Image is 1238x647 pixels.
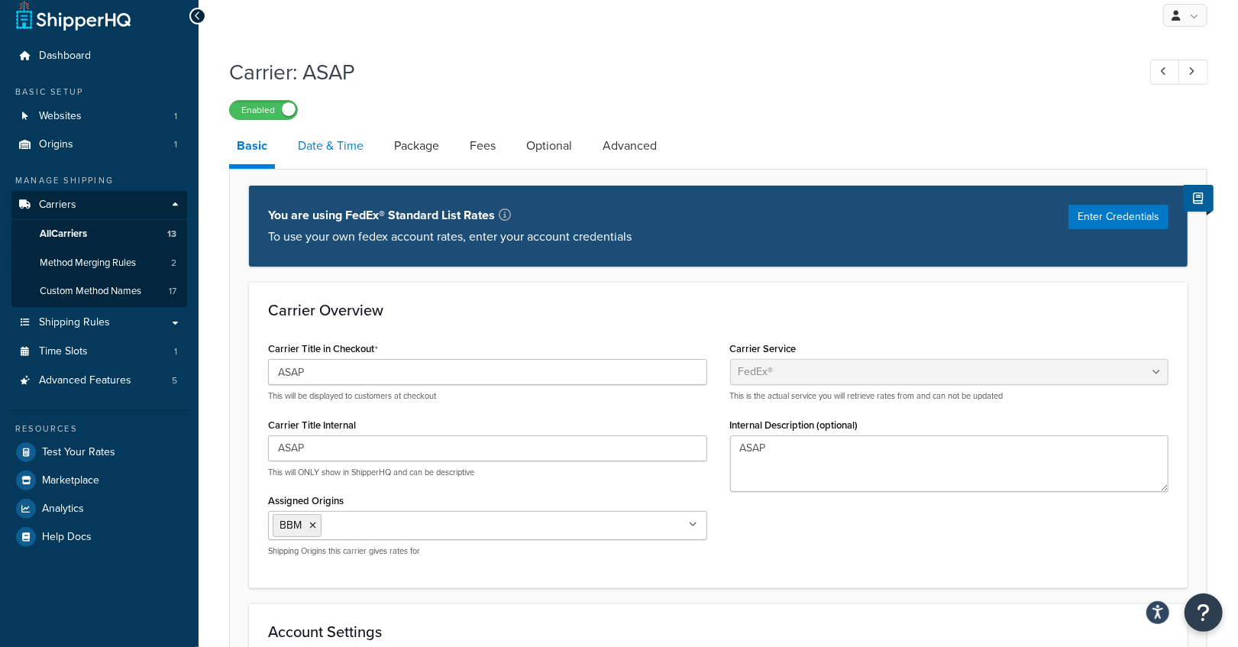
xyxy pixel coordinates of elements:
span: 13 [167,228,176,241]
a: AllCarriers13 [11,220,187,248]
span: Marketplace [42,474,99,487]
a: Basic [229,128,275,169]
span: 2 [171,257,176,270]
span: Analytics [42,503,84,516]
div: Manage Shipping [11,174,187,187]
span: Help Docs [42,531,92,544]
a: Fees [462,128,503,164]
a: Next Record [1178,60,1208,85]
a: Carriers [11,191,187,219]
li: Custom Method Names [11,277,187,306]
button: Show Help Docs [1183,185,1214,212]
label: Carrier Title Internal [268,419,356,431]
label: Carrier Title in Checkout [268,343,378,355]
span: Method Merging Rules [40,257,136,270]
span: Custom Method Names [40,285,141,298]
label: Carrier Service [730,343,797,354]
span: Shipping Rules [39,316,110,329]
span: BBM [280,517,302,533]
textarea: ASAP [730,435,1169,492]
p: To use your own fedex account rates, enter your account credentials [268,226,632,247]
a: Method Merging Rules2 [11,249,187,277]
label: Internal Description (optional) [730,419,858,431]
a: Date & Time [290,128,371,164]
label: Enabled [230,101,297,119]
a: Custom Method Names17 [11,277,187,306]
a: Dashboard [11,42,187,70]
span: Websites [39,110,82,123]
span: All Carriers [40,228,87,241]
p: This will be displayed to customers at checkout [268,390,707,402]
div: Resources [11,422,187,435]
button: Open Resource Center [1185,594,1223,632]
button: Enter Credentials [1068,205,1169,229]
li: Time Slots [11,338,187,366]
li: Method Merging Rules [11,249,187,277]
span: 5 [172,374,177,387]
div: Basic Setup [11,86,187,99]
p: You are using FedEx® Standard List Rates [268,205,632,226]
span: Dashboard [39,50,91,63]
span: 1 [174,138,177,151]
span: Origins [39,138,73,151]
li: Origins [11,131,187,159]
p: This will ONLY show in ShipperHQ and can be descriptive [268,467,707,478]
a: Package [386,128,447,164]
span: 1 [174,345,177,358]
a: Time Slots1 [11,338,187,366]
a: Previous Record [1150,60,1180,85]
span: Time Slots [39,345,88,358]
p: Shipping Origins this carrier gives rates for [268,545,707,557]
span: Test Your Rates [42,446,115,459]
a: Origins1 [11,131,187,159]
li: Websites [11,102,187,131]
a: Advanced [595,128,664,164]
a: Websites1 [11,102,187,131]
a: Optional [519,128,580,164]
li: Advanced Features [11,367,187,395]
a: Test Your Rates [11,438,187,466]
span: Carriers [39,199,76,212]
p: This is the actual service you will retrieve rates from and can not be updated [730,390,1169,402]
a: Advanced Features5 [11,367,187,395]
a: Marketplace [11,467,187,494]
span: Advanced Features [39,374,131,387]
a: Shipping Rules [11,309,187,337]
span: 17 [169,285,176,298]
span: 1 [174,110,177,123]
label: Assigned Origins [268,495,344,506]
h3: Account Settings [268,623,1169,640]
h1: Carrier: ASAP [229,57,1122,87]
li: Carriers [11,191,187,307]
a: Help Docs [11,523,187,551]
a: Analytics [11,495,187,522]
h3: Carrier Overview [268,302,1169,319]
